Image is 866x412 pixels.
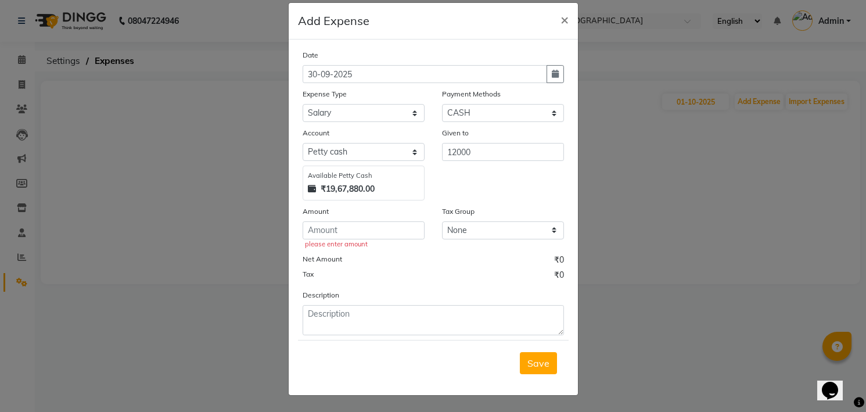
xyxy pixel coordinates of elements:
label: Amount [303,206,329,217]
div: please enter amount [305,239,425,249]
span: ₹0 [554,269,564,284]
label: Description [303,290,339,300]
label: Tax Group [442,206,475,217]
label: Account [303,128,329,138]
label: Given to [442,128,469,138]
label: Tax [303,269,314,280]
h5: Add Expense [298,12,369,30]
input: Given to [442,143,564,161]
iframe: chat widget [817,366,854,400]
label: Payment Methods [442,89,501,99]
button: Save [520,352,557,374]
strong: ₹19,67,880.00 [321,183,375,195]
span: × [560,10,569,28]
span: Save [527,357,549,369]
button: Close [551,3,578,35]
label: Date [303,50,318,60]
label: Net Amount [303,254,342,264]
div: Available Petty Cash [308,171,419,181]
label: Expense Type [303,89,347,99]
input: Amount [303,221,425,239]
span: ₹0 [554,254,564,269]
